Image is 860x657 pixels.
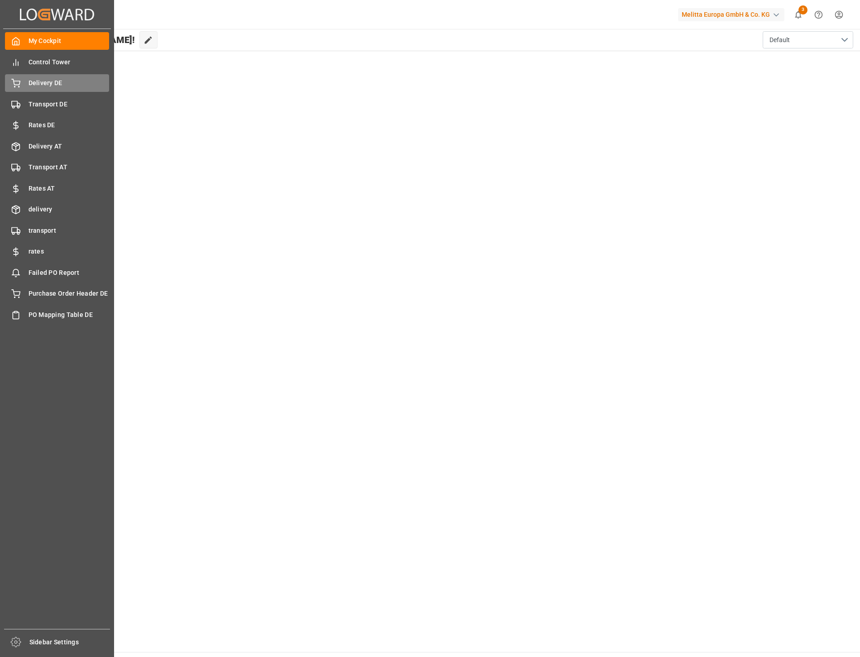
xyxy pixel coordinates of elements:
button: Melitta Europa GmbH & Co. KG [678,6,788,23]
span: delivery [29,205,110,214]
a: Purchase Order Header DE [5,285,109,302]
span: transport [29,226,110,235]
a: rates [5,243,109,260]
div: Melitta Europa GmbH & Co. KG [678,8,784,21]
span: Sidebar Settings [29,638,110,647]
span: Transport DE [29,100,110,109]
span: Purchase Order Header DE [29,289,110,298]
a: Transport AT [5,158,109,176]
a: Delivery AT [5,137,109,155]
a: Rates DE [5,116,109,134]
span: PO Mapping Table DE [29,310,110,320]
a: Rates AT [5,179,109,197]
span: Rates DE [29,120,110,130]
span: 3 [798,5,807,14]
a: delivery [5,201,109,218]
span: Delivery DE [29,78,110,88]
button: open menu [763,31,853,48]
button: show 3 new notifications [788,5,808,25]
button: Help Center [808,5,829,25]
span: Control Tower [29,58,110,67]
a: My Cockpit [5,32,109,50]
a: Transport DE [5,95,109,113]
a: Control Tower [5,53,109,71]
span: Delivery AT [29,142,110,151]
a: Failed PO Report [5,264,109,281]
span: rates [29,247,110,256]
span: Rates AT [29,184,110,193]
span: Hello [PERSON_NAME]! [38,31,135,48]
span: Failed PO Report [29,268,110,278]
a: transport [5,221,109,239]
span: Default [769,35,790,45]
a: Delivery DE [5,74,109,92]
span: My Cockpit [29,36,110,46]
a: PO Mapping Table DE [5,306,109,323]
span: Transport AT [29,163,110,172]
